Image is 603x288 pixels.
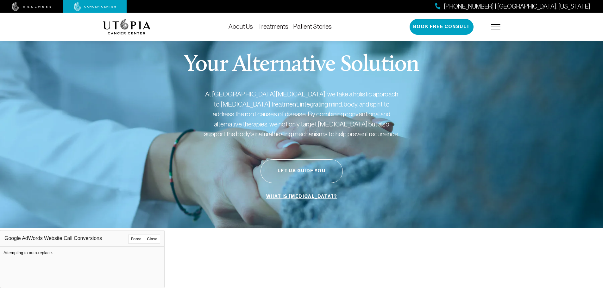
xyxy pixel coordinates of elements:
img: cancer center [74,2,116,11]
button: Book Free Consult [410,19,474,35]
button: Let Us Guide You [261,159,343,183]
p: Your Alternative Solution [184,54,419,77]
button: Close [144,235,160,243]
img: icon-hamburger [491,24,500,29]
p: At [GEOGRAPHIC_DATA][MEDICAL_DATA], we take a holistic approach to [MEDICAL_DATA] treatment, inte... [204,89,400,139]
a: About Us [229,23,253,30]
img: wellness [12,2,52,11]
a: Patient Stories [293,23,332,30]
a: Treatments [258,23,288,30]
a: [PHONE_NUMBER] | [GEOGRAPHIC_DATA], [US_STATE] [435,2,590,11]
span: [PHONE_NUMBER] | [GEOGRAPHIC_DATA], [US_STATE] [444,2,590,11]
a: What is [MEDICAL_DATA]? [265,191,338,203]
img: logo [103,19,151,34]
div: Google AdWords Website Call Conversions [0,230,164,247]
div: Attempting to auto-replace. [0,247,164,288]
button: Force [128,235,144,243]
